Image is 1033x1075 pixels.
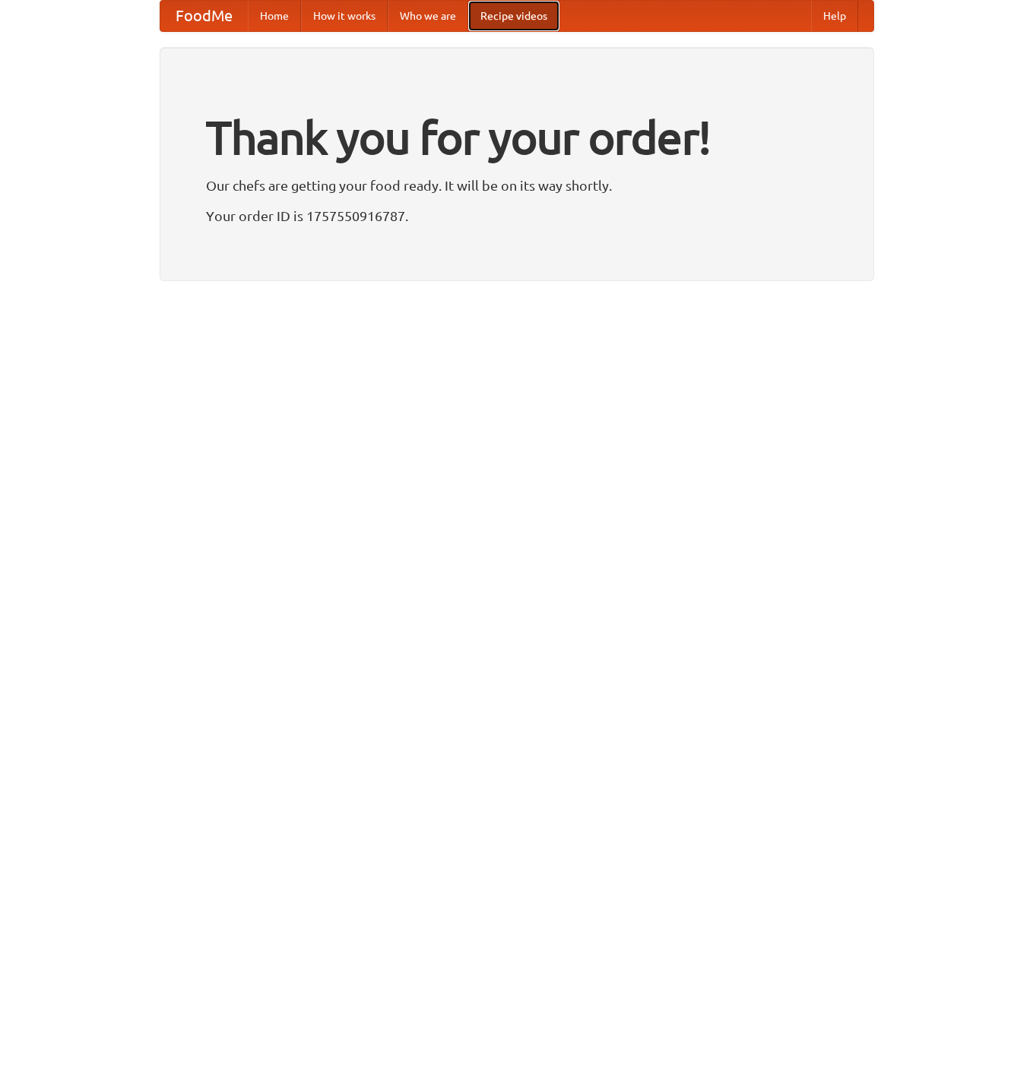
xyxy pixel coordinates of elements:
[248,1,301,31] a: Home
[468,1,559,31] a: Recipe videos
[388,1,468,31] a: Who we are
[811,1,858,31] a: Help
[301,1,388,31] a: How it works
[206,174,828,197] p: Our chefs are getting your food ready. It will be on its way shortly.
[160,1,248,31] a: FoodMe
[206,101,828,174] h1: Thank you for your order!
[206,204,828,227] p: Your order ID is 1757550916787.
